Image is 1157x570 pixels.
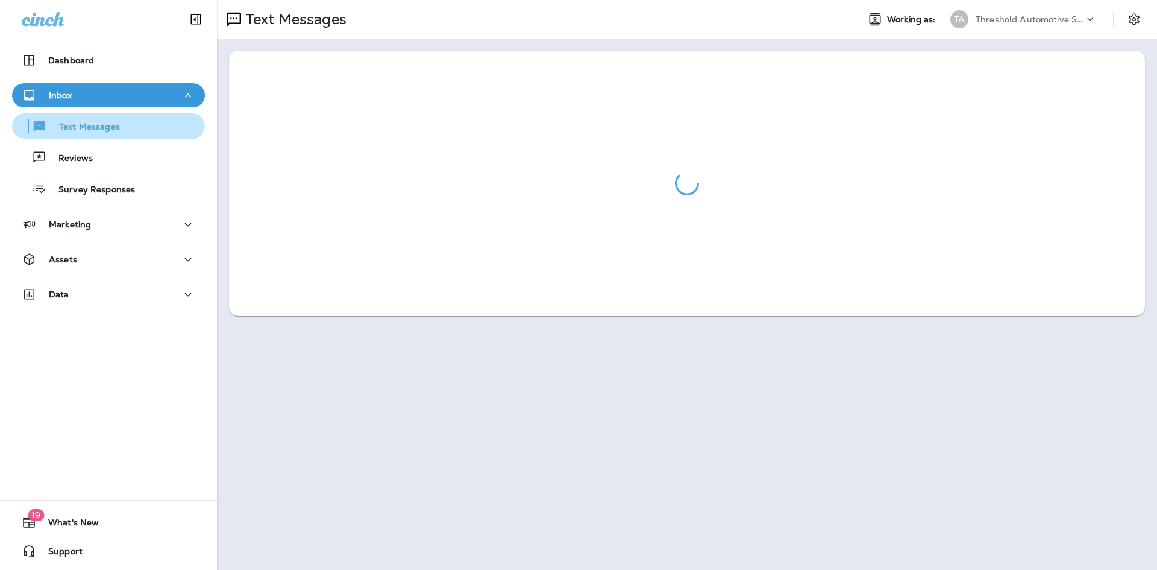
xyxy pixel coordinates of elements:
button: Inbox [12,83,205,107]
p: Inbox [49,90,72,100]
button: Support [12,539,205,563]
button: 19What's New [12,510,205,534]
button: Marketing [12,212,205,236]
button: Text Messages [12,113,205,139]
div: TA [950,10,968,28]
p: Marketing [49,220,91,229]
span: Working as: [887,14,938,25]
button: Settings [1123,8,1145,30]
p: Text Messages [47,122,120,133]
p: Survey Responses [46,185,135,196]
p: Dashboard [48,55,94,65]
button: Assets [12,247,205,271]
span: Support [36,546,83,561]
p: Threshold Automotive Service dba Grease Monkey [976,14,1084,24]
p: Data [49,290,69,299]
button: Collapse Sidebar [179,7,213,31]
button: Reviews [12,145,205,170]
button: Data [12,282,205,306]
p: Text Messages [241,10,346,28]
button: Survey Responses [12,176,205,201]
p: Assets [49,255,77,264]
p: Reviews [46,153,93,165]
button: Dashboard [12,48,205,72]
span: What's New [36,518,99,532]
span: 19 [28,509,44,521]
